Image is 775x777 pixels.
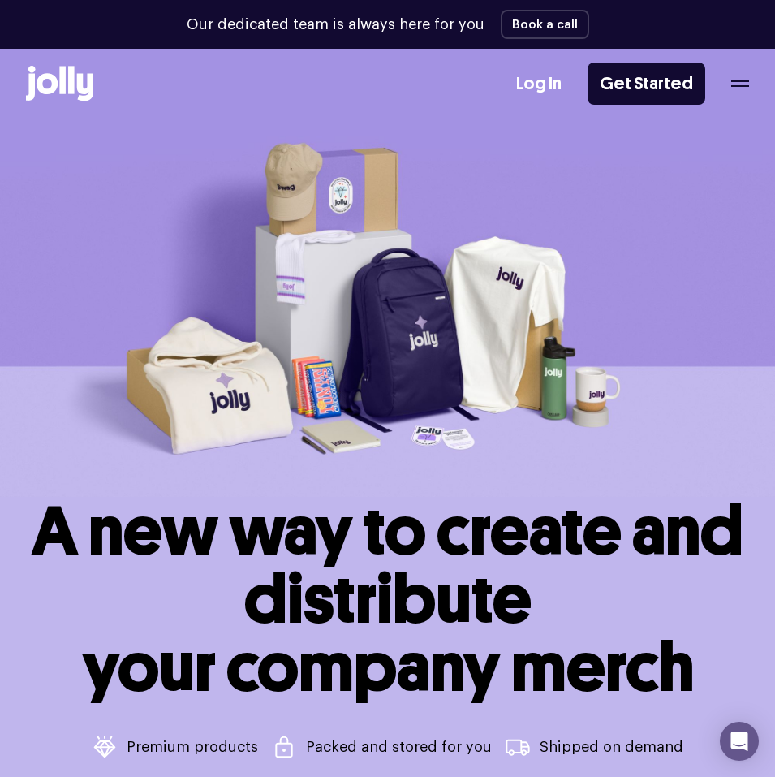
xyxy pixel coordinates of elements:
p: Packed and stored for you [306,740,492,754]
a: Get Started [588,63,705,105]
a: Log In [516,71,562,97]
button: Book a call [501,10,589,39]
p: Premium products [127,740,258,754]
div: Open Intercom Messenger [720,722,759,761]
p: Our dedicated team is always here for you [187,14,484,36]
h1: A new way to create and distribute your company merch [26,497,749,701]
p: Shipped on demand [540,740,683,754]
